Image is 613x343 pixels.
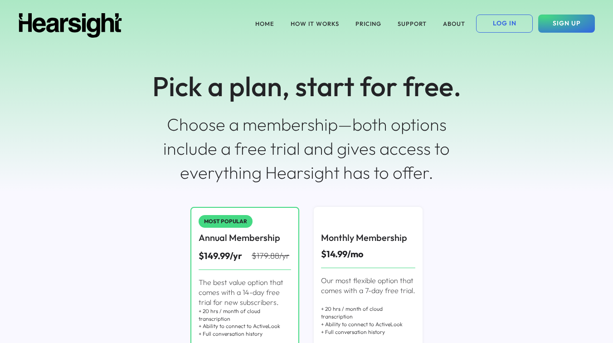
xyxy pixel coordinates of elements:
[285,15,345,33] button: HOW IT WORKS
[199,277,291,308] div: The best value option that comes with a 14-day free trial for new subscribers.
[321,248,364,260] div: $14.99/mo
[321,305,415,336] div: + 20 hrs / month of cloud transcription + Ability to connect to ActiveLook + Full conversation hi...
[321,275,415,296] div: Our most flexible option that comes with a 7-day free trial.
[350,15,387,33] button: PRICING
[392,15,432,33] button: SUPPORT
[252,250,289,261] s: $179.88/yr
[152,67,461,105] div: Pick a plan, start for free.
[204,219,247,224] div: MOST POPULAR
[321,231,407,244] div: Monthly Membership
[438,15,471,33] button: ABOUT
[199,308,291,338] div: + 20 hrs / month of cloud transcription + Ability to connect to ActiveLook + Full conversation hi...
[538,15,595,33] button: SIGN UP
[476,15,533,33] button: LOG IN
[199,231,280,244] div: Annual Membership
[18,13,122,38] img: Hearsight logo
[159,113,454,185] div: Choose a membership—both options include a free trial and gives access to everything Hearsight ha...
[250,15,280,33] button: HOME
[199,250,252,262] div: $149.99/yr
